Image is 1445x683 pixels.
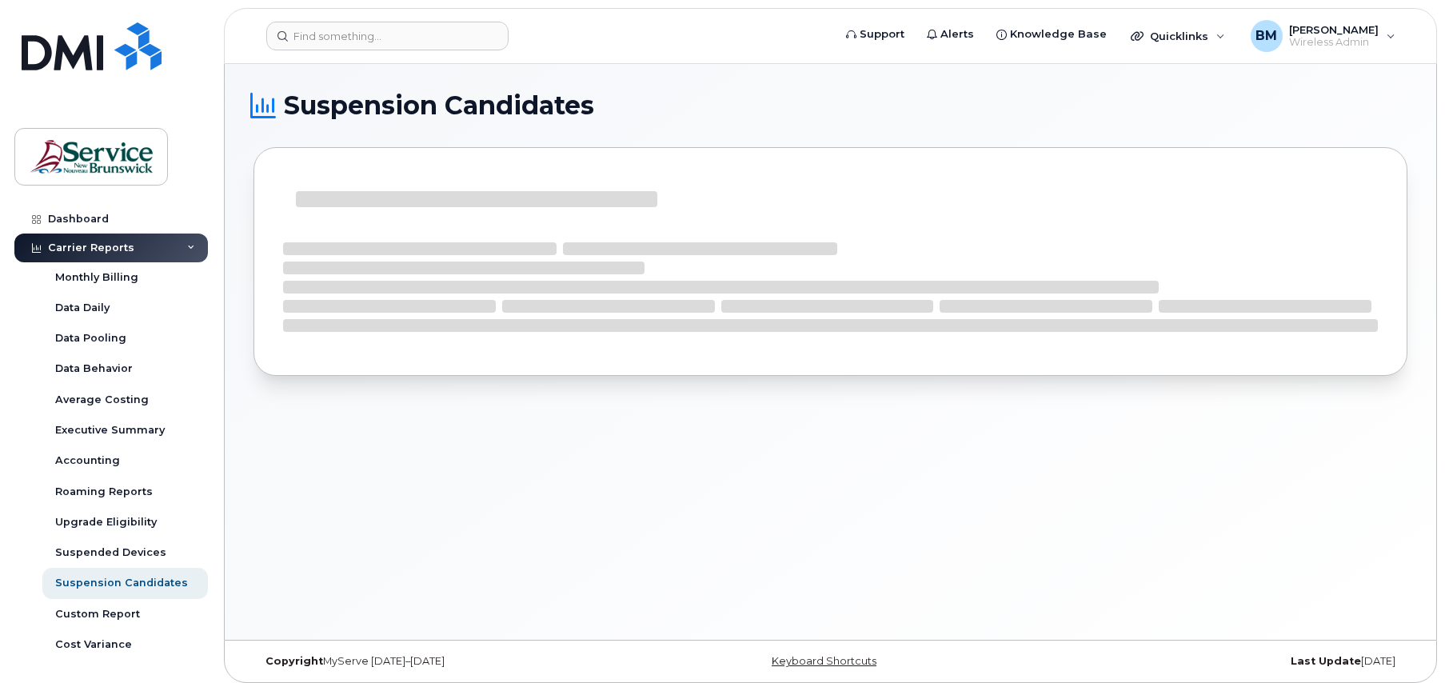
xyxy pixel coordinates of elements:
span: Suspension Candidates [284,94,594,118]
strong: Last Update [1291,655,1361,667]
div: [DATE] [1023,655,1407,668]
div: MyServe [DATE]–[DATE] [253,655,638,668]
a: Keyboard Shortcuts [772,655,876,667]
strong: Copyright [265,655,323,667]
